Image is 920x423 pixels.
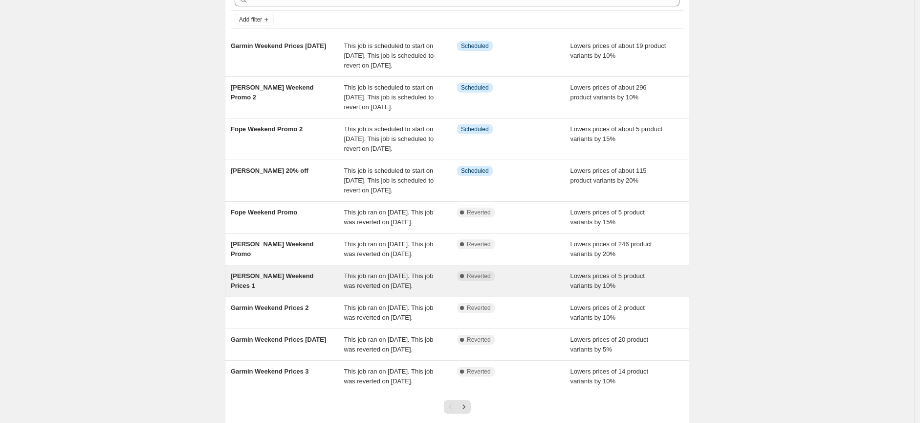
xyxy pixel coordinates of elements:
span: Lowers prices of about 115 product variants by 20% [570,167,647,184]
span: Scheduled [461,167,489,175]
span: [PERSON_NAME] Weekend Promo 2 [231,84,314,101]
span: Reverted [467,209,491,216]
span: This job is scheduled to start on [DATE]. This job is scheduled to revert on [DATE]. [344,84,434,111]
span: This job ran on [DATE]. This job was reverted on [DATE]. [344,272,434,289]
span: Garmin Weekend Prices 2 [231,304,308,311]
span: Lowers prices of 14 product variants by 10% [570,368,649,385]
span: Reverted [467,240,491,248]
span: Add filter [239,16,262,23]
span: Lowers prices of about 5 product variants by 15% [570,125,663,142]
span: Garmin Weekend Prices 3 [231,368,308,375]
span: Reverted [467,336,491,344]
span: This job is scheduled to start on [DATE]. This job is scheduled to revert on [DATE]. [344,167,434,194]
span: [PERSON_NAME] 20% off [231,167,308,174]
span: This job ran on [DATE]. This job was reverted on [DATE]. [344,336,434,353]
span: Lowers prices of 5 product variants by 10% [570,272,645,289]
span: This job is scheduled to start on [DATE]. This job is scheduled to revert on [DATE]. [344,42,434,69]
span: This job ran on [DATE]. This job was reverted on [DATE]. [344,209,434,226]
span: Reverted [467,304,491,312]
span: Lowers prices of 5 product variants by 15% [570,209,645,226]
nav: Pagination [444,400,471,414]
span: This job is scheduled to start on [DATE]. This job is scheduled to revert on [DATE]. [344,125,434,152]
span: Lowers prices of 246 product variants by 20% [570,240,652,258]
button: Add filter [235,14,274,25]
span: This job ran on [DATE]. This job was reverted on [DATE]. [344,368,434,385]
span: [PERSON_NAME] Weekend Prices 1 [231,272,314,289]
span: Scheduled [461,42,489,50]
button: Next [457,400,471,414]
span: Lowers prices of about 19 product variants by 10% [570,42,666,59]
span: This job ran on [DATE]. This job was reverted on [DATE]. [344,240,434,258]
span: Lowers prices of 20 product variants by 5% [570,336,649,353]
span: Reverted [467,368,491,376]
span: Fope Weekend Promo [231,209,297,216]
span: This job ran on [DATE]. This job was reverted on [DATE]. [344,304,434,321]
span: Fope Weekend Promo 2 [231,125,303,133]
span: Garmin Weekend Prices [DATE] [231,42,326,49]
span: Lowers prices of 2 product variants by 10% [570,304,645,321]
span: [PERSON_NAME] Weekend Promo [231,240,314,258]
span: Scheduled [461,125,489,133]
span: Scheduled [461,84,489,92]
span: Lowers prices of about 296 product variants by 10% [570,84,647,101]
span: Reverted [467,272,491,280]
span: Garmin Weekend Prices [DATE] [231,336,326,343]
